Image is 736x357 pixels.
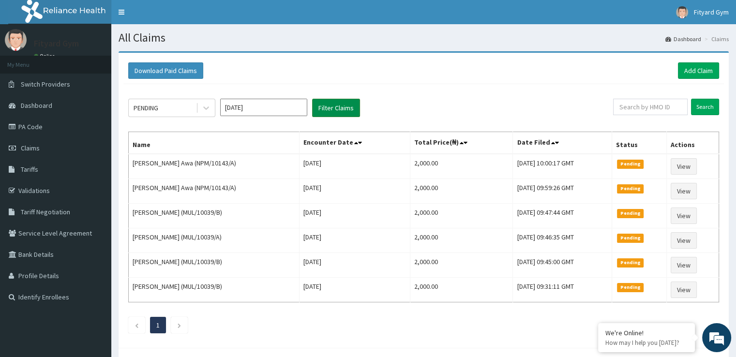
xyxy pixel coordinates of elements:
p: Fityard Gym [34,39,79,48]
td: [PERSON_NAME] Awa (NPM/10143/A) [129,154,300,179]
a: View [671,257,697,273]
img: d_794563401_company_1708531726252_794563401 [18,48,39,73]
a: View [671,282,697,298]
span: Pending [617,283,644,292]
span: Switch Providers [21,80,70,89]
td: [PERSON_NAME] (MUL/10039/B) [129,204,300,228]
a: Online [34,53,57,59]
p: How may I help you today? [605,339,688,347]
button: Download Paid Claims [128,62,203,79]
td: [PERSON_NAME] Awa (NPM/10143/A) [129,179,300,204]
a: View [671,183,697,199]
img: User Image [676,6,688,18]
button: Filter Claims [312,99,360,117]
th: Actions [666,132,719,154]
td: [DATE] 09:47:44 GMT [513,204,612,228]
span: Pending [617,184,644,193]
a: Add Claim [678,62,719,79]
td: [DATE] [299,228,410,253]
span: Tariffs [21,165,38,174]
div: We're Online! [605,328,688,337]
input: Search by HMO ID [613,99,688,115]
a: View [671,208,697,224]
span: Pending [617,209,644,218]
h1: All Claims [119,31,729,44]
td: 2,000.00 [410,179,513,204]
div: Minimize live chat window [159,5,182,28]
td: 2,000.00 [410,228,513,253]
span: Tariff Negotiation [21,208,70,216]
td: [DATE] 09:46:35 GMT [513,228,612,253]
a: Previous page [135,321,139,329]
td: 2,000.00 [410,204,513,228]
td: [DATE] [299,179,410,204]
td: [DATE] 09:31:11 GMT [513,278,612,302]
td: [DATE] [299,204,410,228]
span: Dashboard [21,101,52,110]
td: [DATE] 09:59:26 GMT [513,179,612,204]
span: Fityard Gym [694,8,729,16]
span: Pending [617,258,644,267]
th: Encounter Date [299,132,410,154]
th: Date Filed [513,132,612,154]
a: View [671,158,697,175]
td: 2,000.00 [410,253,513,278]
td: [PERSON_NAME] (MUL/10039/B) [129,253,300,278]
td: [DATE] 10:00:17 GMT [513,154,612,179]
a: View [671,232,697,249]
td: [DATE] 09:45:00 GMT [513,253,612,278]
a: Next page [177,321,181,329]
td: 2,000.00 [410,278,513,302]
th: Status [612,132,666,154]
th: Name [129,132,300,154]
a: Dashboard [665,35,701,43]
td: [DATE] [299,154,410,179]
td: [DATE] [299,278,410,302]
a: Page 1 is your current page [156,321,160,329]
input: Select Month and Year [220,99,307,116]
td: [PERSON_NAME] (MUL/10039/A) [129,228,300,253]
td: [PERSON_NAME] (MUL/10039/B) [129,278,300,302]
div: Chat with us now [50,54,163,67]
li: Claims [702,35,729,43]
span: Claims [21,144,40,152]
span: Pending [617,234,644,242]
td: 2,000.00 [410,154,513,179]
th: Total Price(₦) [410,132,513,154]
img: User Image [5,29,27,51]
span: We're online! [56,113,134,211]
textarea: Type your message and hit 'Enter' [5,247,184,281]
div: PENDING [134,103,158,113]
input: Search [691,99,719,115]
span: Pending [617,160,644,168]
td: [DATE] [299,253,410,278]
